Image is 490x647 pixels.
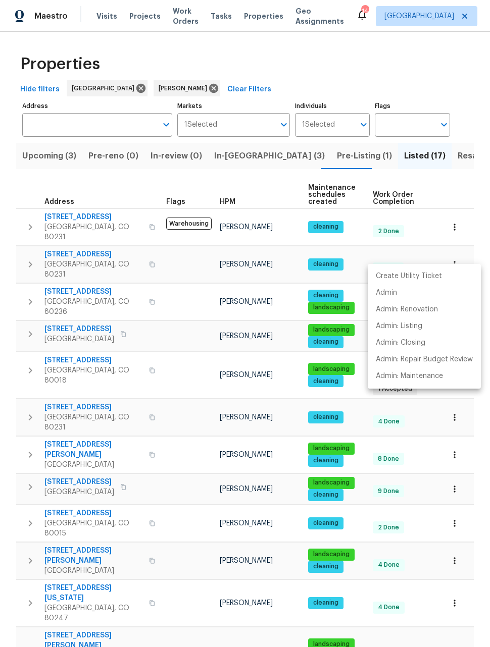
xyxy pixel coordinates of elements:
p: Admin: Repair Budget Review [376,354,473,365]
p: Create Utility Ticket [376,271,442,282]
p: Admin: Renovation [376,304,438,315]
p: Admin: Closing [376,338,425,348]
p: Admin [376,288,397,298]
p: Admin: Listing [376,321,422,332]
p: Admin: Maintenance [376,371,443,382]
